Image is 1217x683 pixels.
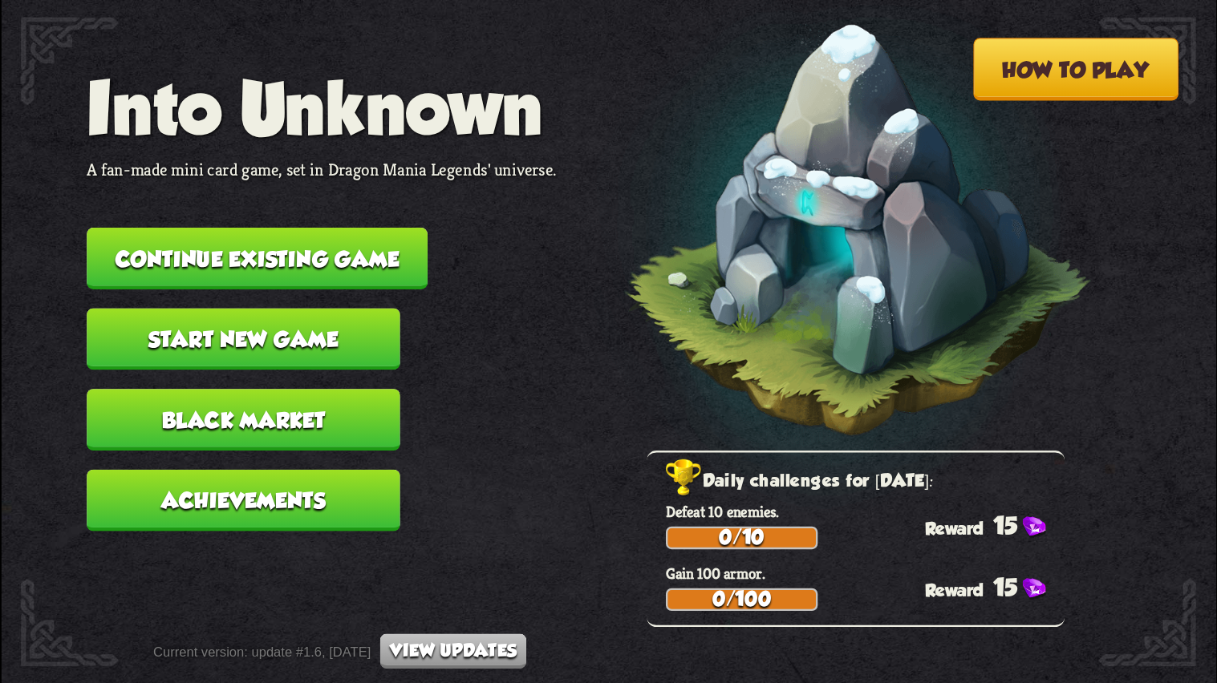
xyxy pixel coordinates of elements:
button: Achievements [87,470,400,531]
h1: Into Unknown [87,67,557,149]
p: Defeat 10 enemies. [665,502,1064,522]
div: 0/100 [667,590,816,609]
button: How to play [972,38,1178,100]
div: 0/10 [667,528,816,548]
div: 15 [925,573,1065,600]
div: 15 [925,511,1065,539]
img: Golden_Trophy_Icon.png [665,459,702,497]
h2: Daily challenges for [DATE]: [665,467,1064,497]
p: Gain 100 armor. [665,564,1064,584]
button: View updates [380,633,526,669]
button: Continue existing game [87,228,428,289]
button: Black Market [87,389,400,451]
div: Current version: update #1.6, [DATE] [153,633,526,669]
button: Start new game [87,309,400,370]
p: A fan-made mini card game, set in Dragon Mania Legends' universe. [87,159,557,180]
